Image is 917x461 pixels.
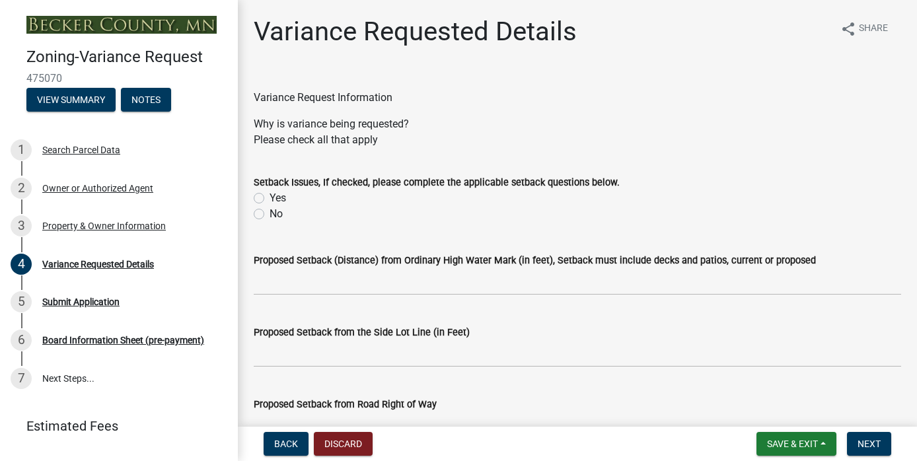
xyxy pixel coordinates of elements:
[254,16,577,48] h1: Variance Requested Details
[11,330,32,351] div: 6
[858,439,881,449] span: Next
[11,368,32,389] div: 7
[840,21,856,37] i: share
[42,221,166,230] div: Property & Owner Information
[274,439,298,449] span: Back
[42,336,204,345] div: Board Information Sheet (pre-payment)
[11,215,32,236] div: 3
[314,432,373,456] button: Discard
[264,432,309,456] button: Back
[767,439,818,449] span: Save & Exit
[11,139,32,160] div: 1
[270,206,283,222] label: No
[42,184,153,193] div: Owner or Authorized Agent
[26,72,211,85] span: 475070
[859,21,888,37] span: Share
[11,254,32,275] div: 4
[11,413,217,439] a: Estimated Fees
[254,328,470,337] label: Proposed Setback from the Side Lot Line (in Feet)
[11,291,32,312] div: 5
[42,145,120,155] div: Search Parcel Data
[26,16,217,34] img: Becker County, Minnesota
[26,95,116,106] wm-modal-confirm: Summary
[254,116,901,148] div: Why is variance being requested?
[11,178,32,199] div: 2
[254,178,620,188] label: Setback Issues, If checked, please complete the applicable setback questions below.
[42,260,154,269] div: Variance Requested Details
[121,95,171,106] wm-modal-confirm: Notes
[830,16,899,42] button: shareShare
[254,90,901,106] div: Variance Request Information
[254,132,901,148] div: Please check all that apply
[847,432,891,456] button: Next
[254,400,437,409] label: Proposed Setback from Road Right of Way
[26,48,227,67] h4: Zoning-Variance Request
[254,256,816,266] label: Proposed Setback (Distance) from Ordinary High Water Mark (in feet), Setback must include decks a...
[270,190,286,206] label: Yes
[26,88,116,112] button: View Summary
[121,88,171,112] button: Notes
[756,432,836,456] button: Save & Exit
[42,297,120,306] div: Submit Application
